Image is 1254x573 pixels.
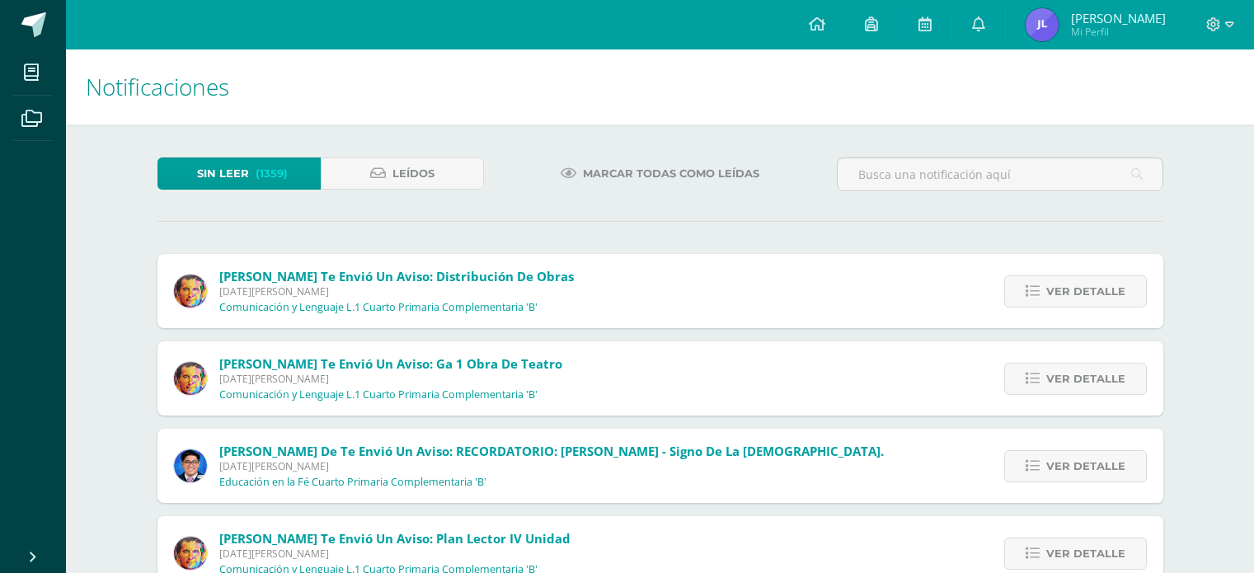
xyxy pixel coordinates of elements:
[1046,538,1125,569] span: Ver detalle
[321,157,484,190] a: Leídos
[219,443,884,459] span: [PERSON_NAME] de te envió un aviso: RECORDATORIO: [PERSON_NAME] - Signo de la [DEMOGRAPHIC_DATA].
[219,268,574,284] span: [PERSON_NAME] te envió un aviso: Distribución de obras
[219,355,562,372] span: [PERSON_NAME] te envió un aviso: Ga 1 Obra de teatro
[174,275,207,308] img: 49d5a75e1ce6d2edc12003b83b1ef316.png
[219,284,574,298] span: [DATE][PERSON_NAME]
[174,537,207,570] img: 49d5a75e1ce6d2edc12003b83b1ef316.png
[219,547,571,561] span: [DATE][PERSON_NAME]
[219,372,562,386] span: [DATE][PERSON_NAME]
[1071,25,1166,39] span: Mi Perfil
[174,449,207,482] img: 038ac9c5e6207f3bea702a86cda391b3.png
[1046,276,1125,307] span: Ver detalle
[174,362,207,395] img: 49d5a75e1ce6d2edc12003b83b1ef316.png
[219,388,538,402] p: Comunicación y Lenguaje L.1 Cuarto Primaria Complementaria 'B'
[157,157,321,190] a: Sin leer(1359)
[1071,10,1166,26] span: [PERSON_NAME]
[219,459,884,473] span: [DATE][PERSON_NAME]
[219,530,571,547] span: [PERSON_NAME] te envió un aviso: Plan lector IV unidad
[86,71,229,102] span: Notificaciones
[540,157,780,190] a: Marcar todas como leídas
[1046,364,1125,394] span: Ver detalle
[219,476,486,489] p: Educación en la Fé Cuarto Primaria Complementaria 'B'
[1046,451,1125,481] span: Ver detalle
[219,301,538,314] p: Comunicación y Lenguaje L.1 Cuarto Primaria Complementaria 'B'
[838,158,1162,190] input: Busca una notificación aquí
[256,158,288,189] span: (1359)
[583,158,759,189] span: Marcar todas como leídas
[392,158,434,189] span: Leídos
[1026,8,1059,41] img: c8171e3a580fd0c6cc38c83da421ba74.png
[197,158,249,189] span: Sin leer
